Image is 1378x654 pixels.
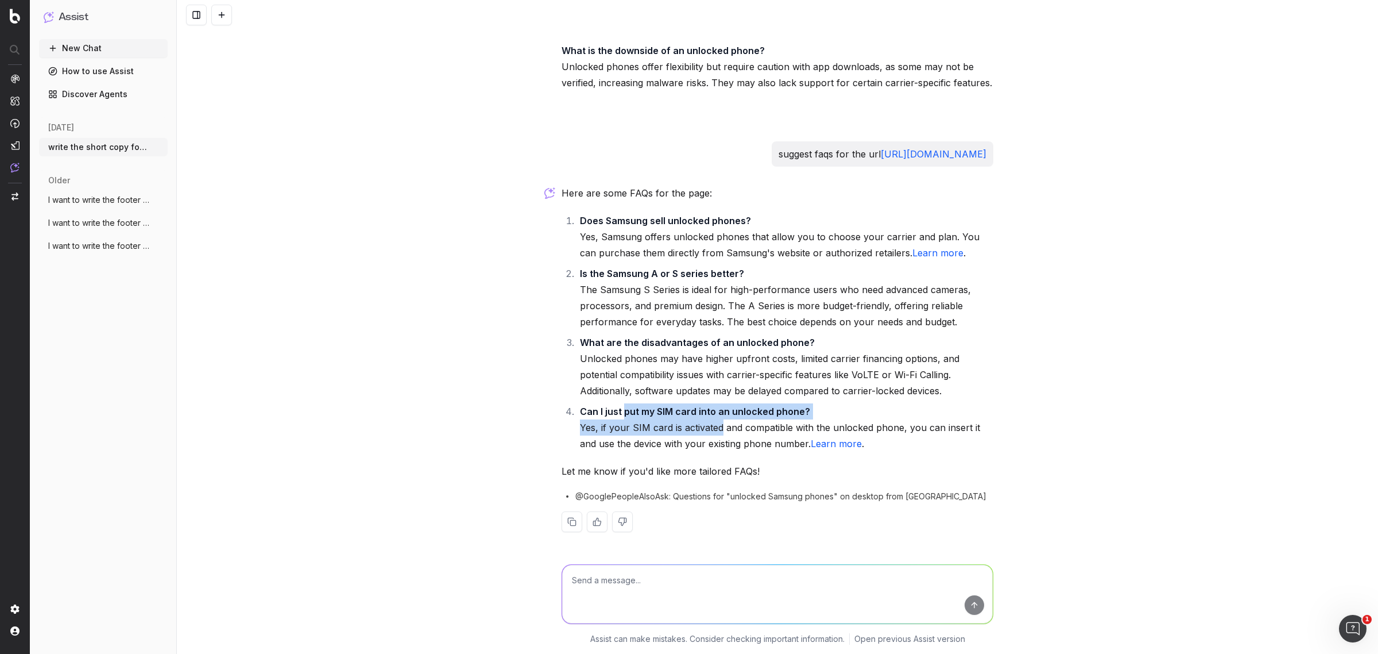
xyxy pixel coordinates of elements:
[580,268,744,279] strong: Is the Samsung A or S series better?
[580,337,815,348] strong: What are the disadvantages of an unlocked phone?
[580,215,751,226] strong: Does Samsung sell unlocked phones?
[10,9,20,24] img: Botify logo
[48,141,149,153] span: write the short copy for the url: https:
[575,491,986,502] span: @GooglePeopleAlsoAsk: Questions for "unlocked Samsung phones" on desktop from [GEOGRAPHIC_DATA]
[562,45,765,56] strong: What is the downside of an unlocked phone?
[39,85,168,103] a: Discover Agents
[854,633,965,645] a: Open previous Assist version
[10,74,20,83] img: Analytics
[11,193,18,201] img: Switch project
[44,11,54,22] img: Assist
[39,62,168,80] a: How to use Assist
[779,146,986,162] p: suggest faqs for the url
[10,141,20,150] img: Studio
[1339,615,1367,643] iframe: Intercom live chat
[44,9,163,25] button: Assist
[576,403,993,452] li: Yes, if your SIM card is activated and compatible with the unlocked phone, you can insert it and ...
[48,194,149,206] span: I want to write the footer text. The foo
[39,237,168,255] button: I want to write the footer text. The foo
[48,240,149,252] span: I want to write the footer text. The foo
[576,334,993,399] li: Unlocked phones may have higher upfront costs, limited carrier financing options, and potential c...
[59,9,88,25] h1: Assist
[39,214,168,232] button: I want to write the footer text. The foo
[39,191,168,209] button: I want to write the footer text. The foo
[10,96,20,106] img: Intelligence
[10,118,20,128] img: Activation
[562,463,993,479] p: Let me know if you'd like more tailored FAQs!
[39,138,168,156] button: write the short copy for the url: https:
[10,626,20,636] img: My account
[576,213,993,261] li: Yes, Samsung offers unlocked phones that allow you to choose your carrier and plan. You can purch...
[912,247,963,259] a: Learn more
[544,187,555,199] img: Botify assist logo
[1362,615,1372,624] span: 1
[562,43,993,91] p: Unlocked phones offer flexibility but require caution with app downloads, as some may not be veri...
[48,175,70,186] span: older
[576,266,993,330] li: The Samsung S Series is ideal for high-performance users who need advanced cameras, processors, a...
[580,406,810,417] strong: Can I just put my SIM card into an unlocked phone?
[48,122,74,133] span: [DATE]
[590,633,845,645] p: Assist can make mistakes. Consider checking important information.
[881,148,986,160] a: [URL][DOMAIN_NAME]
[10,163,20,172] img: Assist
[811,438,862,449] a: Learn more
[39,39,168,57] button: New Chat
[48,217,149,229] span: I want to write the footer text. The foo
[562,185,993,201] p: Here are some FAQs for the page:
[10,605,20,614] img: Setting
